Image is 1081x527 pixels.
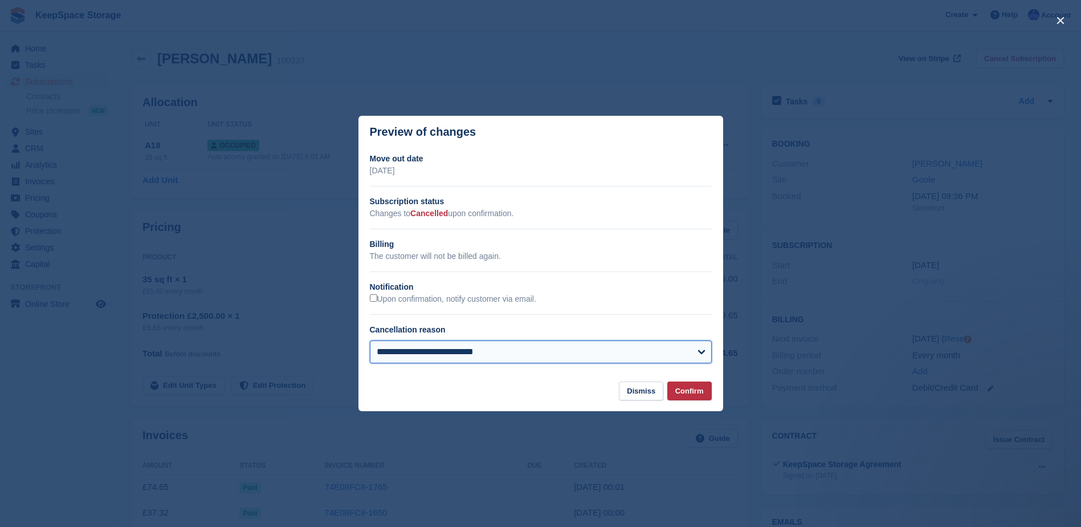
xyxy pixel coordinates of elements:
p: [DATE] [370,165,712,177]
label: Cancellation reason [370,325,446,334]
h2: Billing [370,238,712,250]
p: Preview of changes [370,125,476,139]
h2: Subscription status [370,196,712,208]
p: Changes to upon confirmation. [370,208,712,220]
button: Dismiss [619,382,663,400]
span: Cancelled [410,209,448,218]
button: Confirm [667,382,712,400]
h2: Notification [370,281,712,293]
input: Upon confirmation, notify customer via email. [370,294,377,302]
button: close [1051,11,1070,30]
p: The customer will not be billed again. [370,250,712,262]
h2: Move out date [370,153,712,165]
label: Upon confirmation, notify customer via email. [370,294,536,305]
